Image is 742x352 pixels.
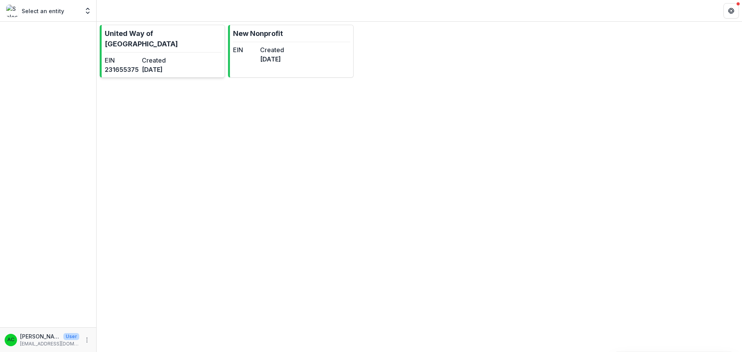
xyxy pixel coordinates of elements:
[105,56,139,65] dt: EIN
[22,7,64,15] p: Select an entity
[142,65,176,74] dd: [DATE]
[82,335,92,345] button: More
[20,340,79,347] p: [EMAIL_ADDRESS][DOMAIN_NAME]
[63,333,79,340] p: User
[20,332,60,340] p: [PERSON_NAME]
[105,28,221,49] p: United Way of [GEOGRAPHIC_DATA]
[260,45,284,54] dt: Created
[233,28,283,39] p: New Nonprofit
[260,54,284,64] dd: [DATE]
[105,65,139,74] dd: 231655375
[228,25,353,78] a: New NonprofitEINCreated[DATE]
[233,45,257,54] dt: EIN
[100,25,225,78] a: United Way of [GEOGRAPHIC_DATA]EIN231655375Created[DATE]
[7,337,14,342] div: Ashley Chambers
[82,3,93,19] button: Open entity switcher
[723,3,739,19] button: Get Help
[6,5,19,17] img: Select an entity
[142,56,176,65] dt: Created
